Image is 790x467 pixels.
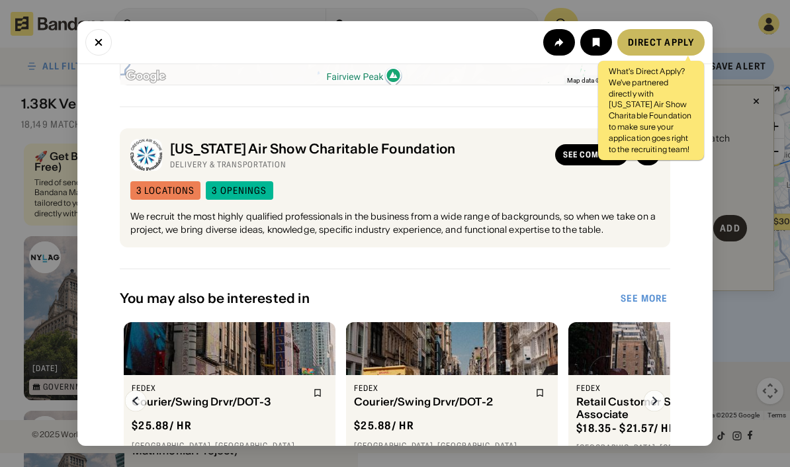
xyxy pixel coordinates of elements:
[576,396,750,421] div: Retail Customer Service Associate
[170,141,547,157] div: [US_STATE] Air Show Charitable Foundation
[354,419,414,433] div: $ 25.88 / hr
[136,186,195,195] div: 3 locations
[567,77,639,84] span: Map data ©2025 Google
[576,443,772,453] div: [GEOGRAPHIC_DATA] · [GEOGRAPHIC_DATA]
[132,419,192,433] div: $ 25.88 / hr
[621,294,668,303] div: See more
[563,151,620,159] div: See company
[124,67,167,85] img: Google
[170,159,547,170] div: Delivery & Transportation
[576,421,676,435] div: $ 18.35 - $21.57 / hr
[609,66,693,155] div: What's Direct Apply? We've partnered directly with [US_STATE] Air Show Charitable Foundation to m...
[124,67,167,85] a: Open this area in Google Maps (opens a new window)
[85,29,112,56] button: Close
[125,390,146,411] img: Left Arrow
[354,396,527,408] div: Courier/Swing Drvr/DOT-2
[628,38,694,47] div: Direct Apply
[576,383,750,394] div: Fedex
[132,441,328,451] div: [GEOGRAPHIC_DATA] · [GEOGRAPHIC_DATA]
[120,290,618,306] div: You may also be interested in
[354,383,527,394] div: Fedex
[354,441,550,451] div: [GEOGRAPHIC_DATA] · [GEOGRAPHIC_DATA]
[130,139,162,171] img: Oregon Air Show Charitable Foundation logo
[644,390,665,411] img: Right Arrow
[212,186,267,195] div: 3 openings
[130,210,660,236] div: We recruit the most highly qualified professionals in the business from a wide range of backgroun...
[132,383,305,394] div: Fedex
[132,396,305,408] div: Courier/Swing Drvr/DOT-3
